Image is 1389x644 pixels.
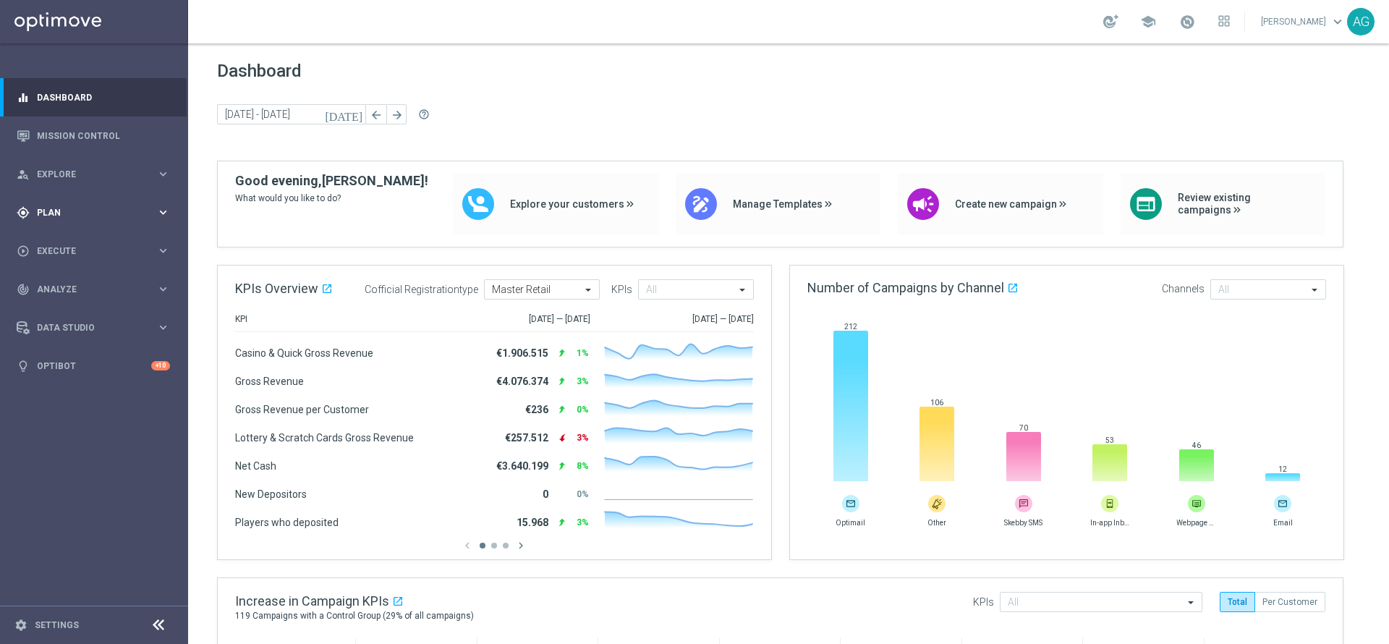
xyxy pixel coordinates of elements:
a: Mission Control [37,116,170,155]
i: keyboard_arrow_right [156,244,170,258]
a: Settings [35,621,79,630]
div: Plan [17,206,156,219]
a: Dashboard [37,78,170,116]
button: person_search Explore keyboard_arrow_right [16,169,171,180]
span: Data Studio [37,323,156,332]
i: play_circle_outline [17,245,30,258]
span: Plan [37,208,156,217]
i: keyboard_arrow_right [156,167,170,181]
div: Explore [17,168,156,181]
i: equalizer [17,91,30,104]
button: equalizer Dashboard [16,92,171,103]
span: school [1140,14,1156,30]
button: gps_fixed Plan keyboard_arrow_right [16,207,171,219]
span: keyboard_arrow_down [1330,14,1346,30]
i: lightbulb [17,360,30,373]
button: play_circle_outline Execute keyboard_arrow_right [16,245,171,257]
div: +10 [151,361,170,370]
button: Data Studio keyboard_arrow_right [16,322,171,334]
div: Analyze [17,283,156,296]
div: Data Studio [17,321,156,334]
span: Execute [37,247,156,255]
i: track_changes [17,283,30,296]
i: settings [14,619,27,632]
i: keyboard_arrow_right [156,321,170,334]
button: Mission Control [16,130,171,142]
i: person_search [17,168,30,181]
div: Mission Control [17,116,170,155]
div: AG [1347,8,1375,35]
div: Dashboard [17,78,170,116]
span: Explore [37,170,156,179]
i: gps_fixed [17,206,30,219]
div: Optibot [17,347,170,385]
button: lightbulb Optibot +10 [16,360,171,372]
i: keyboard_arrow_right [156,282,170,296]
a: Optibot [37,347,151,385]
a: [PERSON_NAME]keyboard_arrow_down [1260,11,1347,33]
div: Execute [17,245,156,258]
i: keyboard_arrow_right [156,206,170,219]
span: Analyze [37,285,156,294]
button: track_changes Analyze keyboard_arrow_right [16,284,171,295]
